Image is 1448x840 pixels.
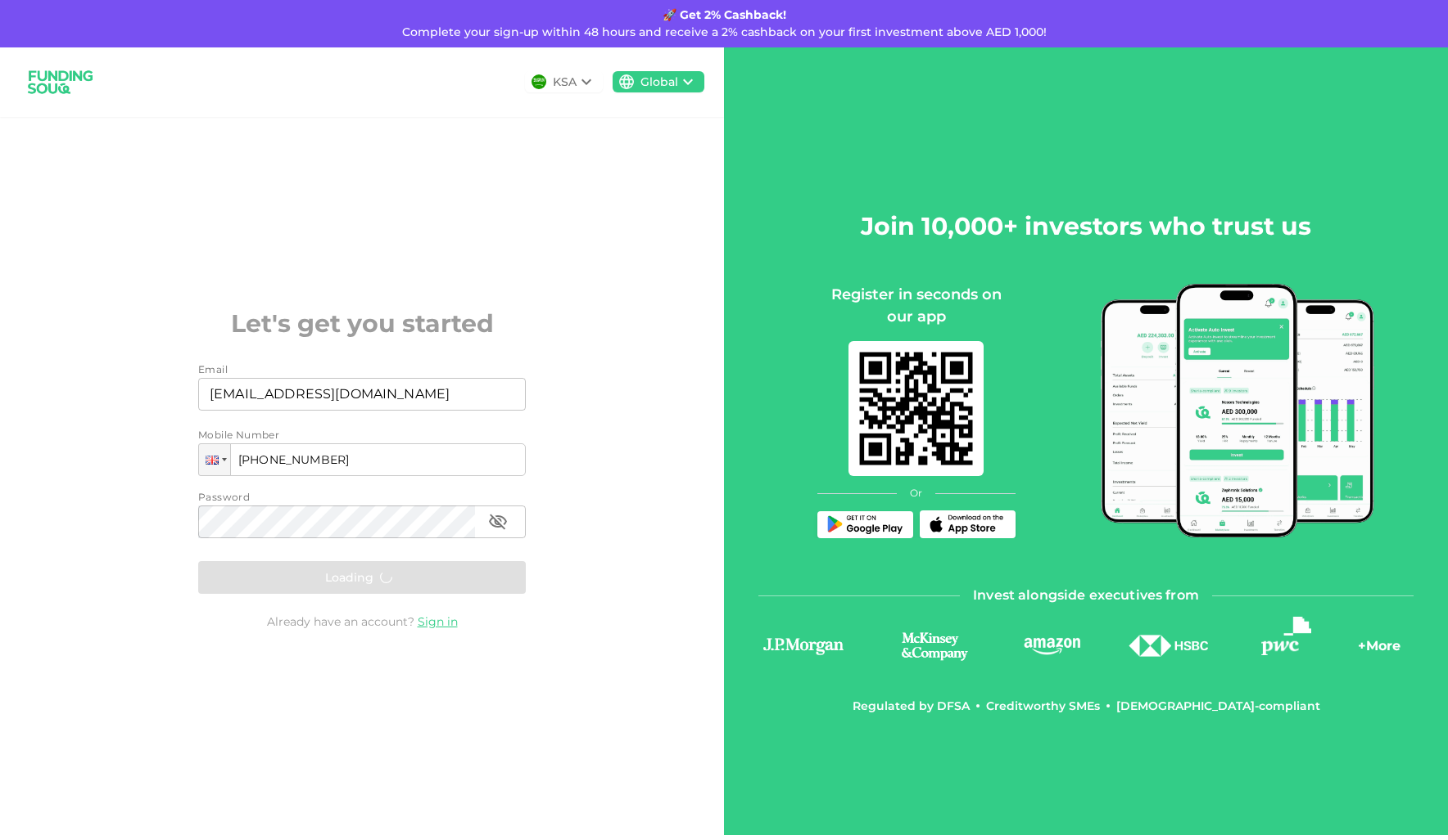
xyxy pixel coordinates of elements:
input: password [198,505,475,538]
div: Regulated by DFSA [853,698,970,714]
span: Complete your sign-up within 48 hours and receive a 2% cashback on your first investment above AE... [402,25,1047,39]
img: logo [1128,635,1210,657]
img: logo [1261,617,1311,654]
div: [DEMOGRAPHIC_DATA]-compliant [1116,698,1320,714]
div: Global [640,74,678,91]
img: logo [20,61,102,104]
h2: Let's get you started [198,305,526,342]
a: Sign in [418,614,458,629]
img: App Store [926,514,1008,534]
div: KSA [553,74,577,91]
img: Play Store [824,515,906,534]
span: Mobile Number [198,427,279,443]
span: Email [198,363,228,375]
img: logo [886,630,983,662]
img: mobile-app [848,341,984,476]
img: flag-sa.b9a346574cdc8950dd34b50780441f57.svg [532,74,546,89]
img: logo [1021,636,1083,656]
span: Or [910,486,922,501]
img: mobile-app [1101,284,1375,537]
div: + More [1358,636,1400,664]
input: 1 (702) 123-4567 [198,443,526,476]
input: email [198,378,508,411]
h2: Join 10,000+ investors who trust us [861,208,1311,245]
span: Password [198,491,250,503]
div: Already have an account? [198,613,526,630]
div: Creditworthy SMEs [986,698,1100,714]
div: Register in seconds on our app [817,284,1016,328]
div: United Kingdom: + 44 [199,444,230,475]
img: logo [758,635,848,658]
span: Invest alongside executives from [973,584,1199,607]
strong: 🚀 Get 2% Cashback! [663,7,786,22]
